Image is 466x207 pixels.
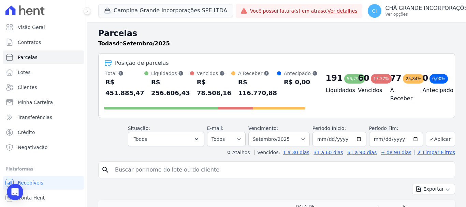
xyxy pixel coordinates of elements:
[18,24,45,31] span: Visão Geral
[128,132,204,146] button: Todos
[18,114,52,121] span: Transferências
[344,74,365,84] div: 56,79%
[250,8,358,15] span: Você possui fatura(s) em atraso.
[414,150,455,155] a: ✗ Limpar Filtros
[18,54,38,61] span: Parcelas
[128,125,150,131] label: Situação:
[197,77,231,99] div: R$ 78.508,16
[358,73,369,84] div: 60
[123,40,170,47] strong: Setembro/2025
[254,150,280,155] label: Vencidos:
[284,70,318,77] div: Antecipado
[238,77,277,99] div: R$ 116.770,88
[381,150,411,155] a: + de 90 dias
[327,8,358,14] a: Ver detalhes
[98,40,116,47] strong: Todas
[314,150,343,155] a: 31 a 60 dias
[326,73,343,84] div: 191
[3,95,84,109] a: Minha Carteira
[412,184,455,194] button: Exportar
[390,73,402,84] div: 77
[358,86,379,94] h4: Vencidos
[326,86,347,94] h4: Liquidados
[3,65,84,79] a: Lotes
[111,163,452,177] input: Buscar por nome do lote ou do cliente
[312,125,346,131] label: Período Inicío:
[105,77,144,99] div: R$ 451.885,47
[369,125,423,132] label: Período Fim:
[18,39,41,46] span: Contratos
[3,125,84,139] a: Crédito
[98,40,170,48] p: de
[422,73,428,84] div: 0
[283,150,309,155] a: 1 a 30 dias
[390,86,412,103] h4: A Receber
[403,74,424,84] div: 25,84%
[3,80,84,94] a: Clientes
[347,150,377,155] a: 61 a 90 dias
[3,35,84,49] a: Contratos
[18,84,37,91] span: Clientes
[18,144,48,151] span: Negativação
[18,179,43,186] span: Recebíveis
[3,141,84,154] a: Negativação
[422,86,444,94] h4: Antecipado
[227,150,250,155] label: ↯ Atalhos
[18,194,45,201] span: Conta Hent
[105,70,144,77] div: Total
[18,99,53,106] span: Minha Carteira
[284,77,318,88] div: R$ 0,00
[207,125,224,131] label: E-mail:
[98,27,455,40] h2: Parcelas
[426,132,455,146] button: Aplicar
[248,125,278,131] label: Vencimento:
[238,70,277,77] div: A Receber
[5,165,82,173] div: Plataformas
[3,20,84,34] a: Visão Geral
[134,135,147,143] span: Todos
[151,77,190,99] div: R$ 256.606,43
[3,176,84,190] a: Recebíveis
[197,70,231,77] div: Vencidos
[151,70,190,77] div: Liquidados
[372,9,377,13] span: CI
[3,110,84,124] a: Transferências
[115,59,169,67] div: Posição de parcelas
[3,191,84,205] a: Conta Hent
[7,184,23,200] div: Open Intercom Messenger
[18,129,35,136] span: Crédito
[18,69,31,76] span: Lotes
[98,4,233,17] button: Campina Grande Incorporações SPE LTDA
[3,50,84,64] a: Parcelas
[371,74,392,84] div: 17,37%
[101,166,110,174] i: search
[429,74,448,84] div: 0,00%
